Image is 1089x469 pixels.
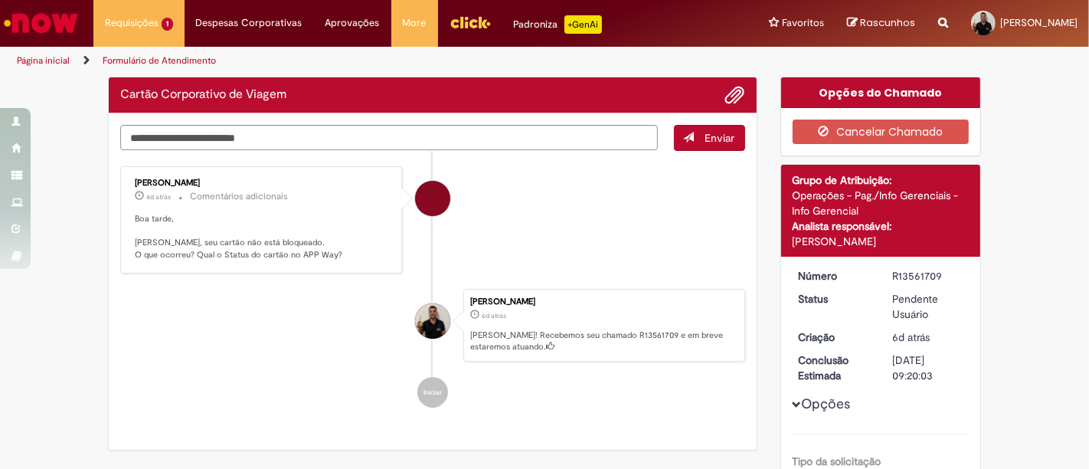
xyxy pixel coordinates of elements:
[787,291,881,307] dt: Status
[892,353,963,383] div: [DATE] 09:20:03
[105,15,159,31] span: Requisições
[787,353,881,383] dt: Conclusão Estimada
[415,181,450,216] div: Thais Dos Santos
[793,234,970,249] div: [PERSON_NAME]
[190,190,288,203] small: Comentários adicionais
[787,330,881,345] dt: Criação
[1000,16,1078,29] span: [PERSON_NAME]
[120,88,286,102] h2: Cartão Corporativo de Viagem Histórico de tíquete
[2,8,80,38] img: ServiceNow
[892,330,930,344] time: 24/09/2025 09:20:00
[892,330,930,344] span: 6d atrás
[415,303,450,339] div: Thomas De Carvalho Silva
[847,16,915,31] a: Rascunhos
[482,311,506,320] span: 6d atrás
[120,125,658,150] textarea: Digite sua mensagem aqui...
[11,47,715,75] ul: Trilhas de página
[482,311,506,320] time: 24/09/2025 09:20:00
[674,125,745,151] button: Enviar
[120,289,745,362] li: Thomas De Carvalho Silva
[325,15,380,31] span: Aprovações
[120,151,745,423] ul: Histórico de tíquete
[793,172,970,188] div: Grupo de Atribuição:
[793,188,970,218] div: Operações - Pag./Info Gerenciais - Info Gerencial
[725,85,745,105] button: Adicionar anexos
[470,297,737,307] div: [PERSON_NAME]
[781,77,981,108] div: Opções do Chamado
[450,11,491,34] img: click_logo_yellow_360x200.png
[892,330,963,345] div: 24/09/2025 09:20:00
[135,213,390,261] p: Boa tarde, [PERSON_NAME], seu cartão não está bloqueado. O que ocorreu? Qual o Status do cartão n...
[787,268,881,284] dt: Número
[403,15,427,31] span: More
[860,15,915,30] span: Rascunhos
[103,54,216,67] a: Formulário de Atendimento
[196,15,302,31] span: Despesas Corporativas
[782,15,824,31] span: Favoritos
[793,120,970,144] button: Cancelar Chamado
[892,268,963,284] div: R13561709
[17,54,70,67] a: Página inicial
[135,179,390,188] div: [PERSON_NAME]
[146,192,171,202] time: 26/09/2025 12:46:45
[793,218,970,234] div: Analista responsável:
[162,18,173,31] span: 1
[892,291,963,322] div: Pendente Usuário
[705,131,735,145] span: Enviar
[793,454,881,468] b: Tipo da solicitação
[146,192,171,202] span: 4d atrás
[470,330,737,353] p: [PERSON_NAME]! Recebemos seu chamado R13561709 e em breve estaremos atuando.
[564,15,602,34] p: +GenAi
[514,15,602,34] div: Padroniza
